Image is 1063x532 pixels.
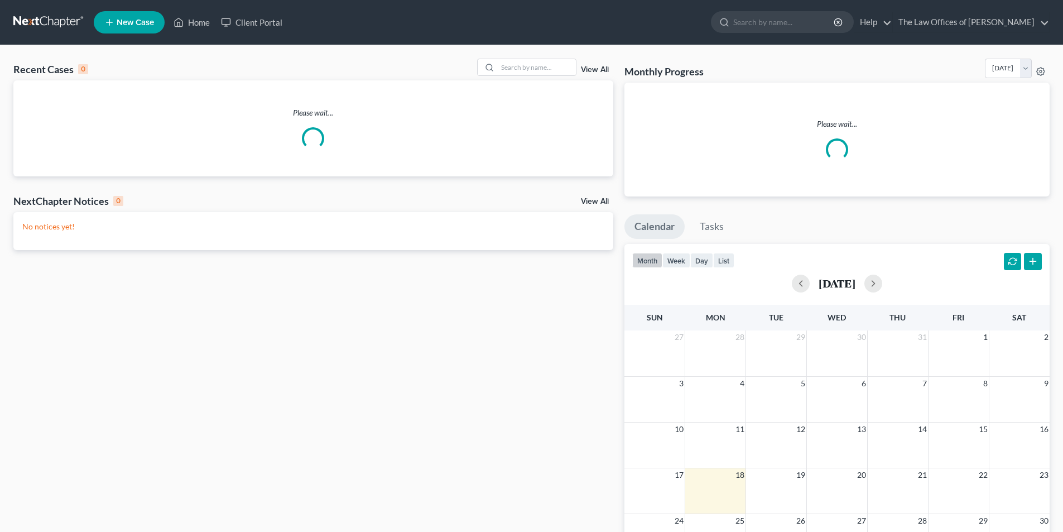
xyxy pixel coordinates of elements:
[733,12,835,32] input: Search by name...
[581,198,609,205] a: View All
[978,468,989,482] span: 22
[734,330,745,344] span: 28
[632,253,662,268] button: month
[706,313,725,322] span: Mon
[795,468,806,482] span: 19
[624,214,685,239] a: Calendar
[1038,468,1050,482] span: 23
[917,514,928,528] span: 28
[647,313,663,322] span: Sun
[917,423,928,436] span: 14
[1038,514,1050,528] span: 30
[1012,313,1026,322] span: Sat
[856,330,867,344] span: 30
[889,313,906,322] span: Thu
[498,59,576,75] input: Search by name...
[800,377,806,390] span: 5
[22,221,604,232] p: No notices yet!
[795,330,806,344] span: 29
[734,514,745,528] span: 25
[168,12,215,32] a: Home
[734,423,745,436] span: 11
[795,423,806,436] span: 12
[113,196,123,206] div: 0
[953,313,964,322] span: Fri
[917,330,928,344] span: 31
[1043,330,1050,344] span: 2
[978,514,989,528] span: 29
[13,194,123,208] div: NextChapter Notices
[982,377,989,390] span: 8
[978,423,989,436] span: 15
[860,377,867,390] span: 6
[734,468,745,482] span: 18
[674,514,685,528] span: 24
[690,214,734,239] a: Tasks
[856,514,867,528] span: 27
[917,468,928,482] span: 21
[739,377,745,390] span: 4
[1043,377,1050,390] span: 9
[117,18,154,27] span: New Case
[674,423,685,436] span: 10
[662,253,690,268] button: week
[215,12,288,32] a: Client Portal
[854,12,892,32] a: Help
[856,468,867,482] span: 20
[13,107,613,118] p: Please wait...
[713,253,734,268] button: list
[624,65,704,78] h3: Monthly Progress
[674,468,685,482] span: 17
[856,423,867,436] span: 13
[828,313,846,322] span: Wed
[795,514,806,528] span: 26
[633,118,1041,130] p: Please wait...
[893,12,1049,32] a: The Law Offices of [PERSON_NAME]
[674,330,685,344] span: 27
[819,277,855,289] h2: [DATE]
[13,63,88,76] div: Recent Cases
[678,377,685,390] span: 3
[581,66,609,74] a: View All
[690,253,713,268] button: day
[769,313,783,322] span: Tue
[921,377,928,390] span: 7
[982,330,989,344] span: 1
[78,64,88,74] div: 0
[1038,423,1050,436] span: 16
